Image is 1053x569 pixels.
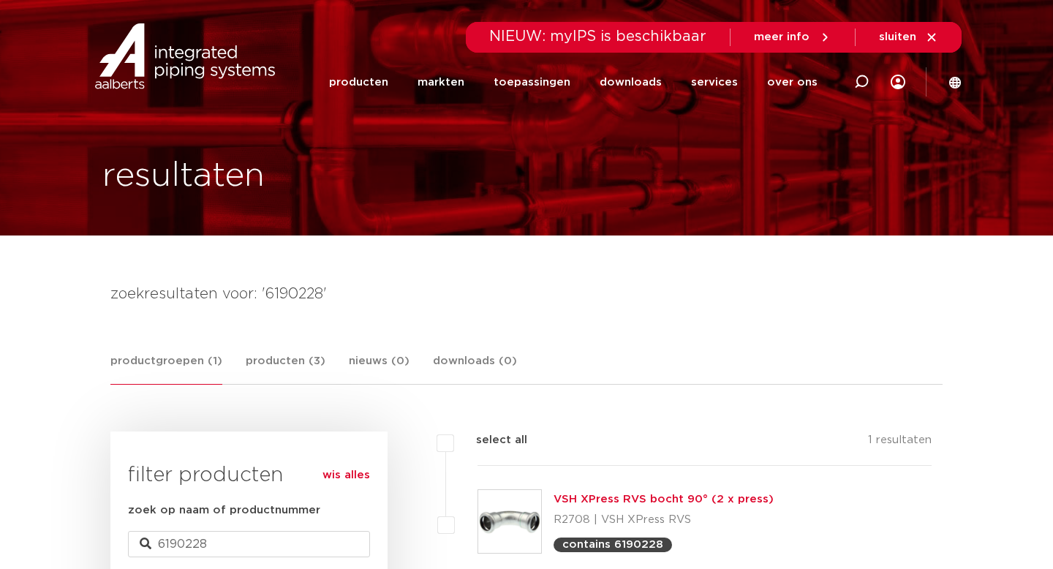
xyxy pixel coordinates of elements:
[489,29,706,44] span: NIEUW: myIPS is beschikbaar
[246,353,325,384] a: producten (3)
[879,31,938,44] a: sluiten
[891,66,905,98] div: my IPS
[128,502,320,519] label: zoek op naam of productnummer
[349,353,409,384] a: nieuws (0)
[110,353,222,385] a: productgroepen (1)
[879,31,916,42] span: sluiten
[418,54,464,110] a: markten
[478,490,541,553] img: Thumbnail for VSH XPress RVS bocht 90° (2 x press)
[868,432,932,454] p: 1 resultaten
[433,353,517,384] a: downloads (0)
[454,432,527,449] label: select all
[128,461,370,490] h3: filter producten
[754,31,809,42] span: meer info
[128,531,370,557] input: zoeken
[329,54,388,110] a: producten
[102,153,265,200] h1: resultaten
[322,467,370,484] a: wis alles
[767,54,818,110] a: over ons
[600,54,662,110] a: downloads
[562,539,663,550] p: contains 6190228
[554,508,774,532] p: R2708 | VSH XPress RVS
[494,54,570,110] a: toepassingen
[110,282,943,306] h4: zoekresultaten voor: '6190228'
[329,54,818,110] nav: Menu
[554,494,774,505] a: VSH XPress RVS bocht 90° (2 x press)
[754,31,831,44] a: meer info
[691,54,738,110] a: services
